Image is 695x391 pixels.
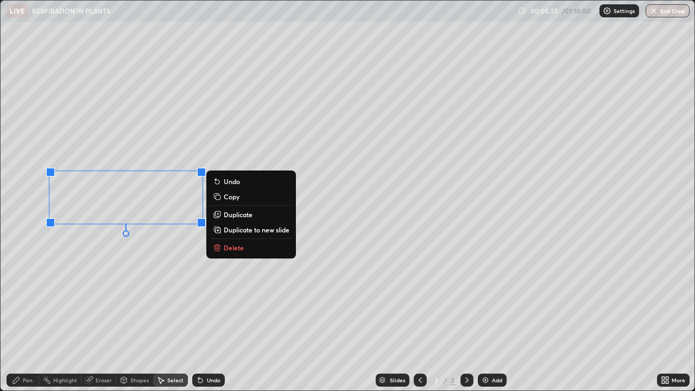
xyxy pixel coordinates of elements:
[10,7,24,15] p: LIVE
[224,192,239,201] p: Copy
[224,225,289,234] p: Duplicate to new slide
[444,377,447,383] div: /
[672,377,685,383] div: More
[96,377,112,383] div: Eraser
[224,210,252,219] p: Duplicate
[211,190,292,203] button: Copy
[481,376,490,384] img: add-slide-button
[646,4,690,17] button: End Class
[649,7,658,15] img: end-class-cross
[492,377,502,383] div: Add
[167,377,184,383] div: Select
[207,377,220,383] div: Undo
[211,241,292,254] button: Delete
[431,377,442,383] div: 3
[211,208,292,221] button: Duplicate
[23,377,33,383] div: Pen
[450,375,456,385] div: 3
[614,8,635,14] p: Settings
[130,377,149,383] div: Shapes
[211,223,292,236] button: Duplicate to new slide
[390,377,405,383] div: Slides
[53,377,77,383] div: Highlight
[224,243,244,252] p: Delete
[224,177,240,186] p: Undo
[32,7,110,15] p: RESPIRATION IN PLANTS
[211,175,292,188] button: Undo
[603,7,611,15] img: class-settings-icons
